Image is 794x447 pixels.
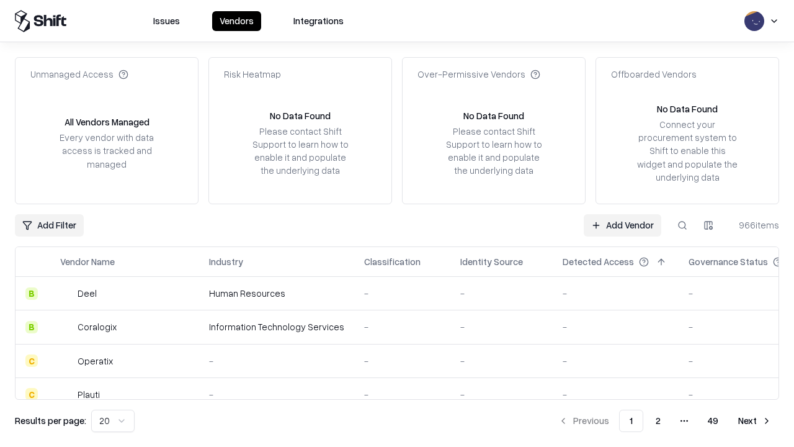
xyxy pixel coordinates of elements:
[729,219,779,232] div: 966 items
[25,354,38,367] div: C
[460,354,543,368] div: -
[60,255,115,268] div: Vendor Name
[563,320,669,333] div: -
[619,410,643,432] button: 1
[60,321,73,333] img: Coralogix
[209,388,344,401] div: -
[463,109,524,122] div: No Data Found
[209,320,344,333] div: Information Technology Services
[698,410,728,432] button: 49
[15,214,84,237] button: Add Filter
[65,115,149,129] div: All Vendors Managed
[209,287,344,300] div: Human Resources
[78,287,97,300] div: Deel
[364,287,440,300] div: -
[584,214,661,237] a: Add Vendor
[611,68,697,81] div: Offboarded Vendors
[657,102,718,115] div: No Data Found
[55,131,158,170] div: Every vendor with data access is tracked and managed
[25,388,38,400] div: C
[364,255,421,268] div: Classification
[460,255,523,268] div: Identity Source
[15,414,86,427] p: Results per page:
[270,109,331,122] div: No Data Found
[212,11,261,31] button: Vendors
[209,255,243,268] div: Industry
[364,354,440,368] div: -
[460,287,543,300] div: -
[364,320,440,333] div: -
[563,354,669,368] div: -
[78,388,100,401] div: Plauti
[224,68,281,81] div: Risk Heatmap
[60,388,73,400] img: Plauti
[689,255,768,268] div: Governance Status
[460,320,543,333] div: -
[146,11,187,31] button: Issues
[30,68,128,81] div: Unmanaged Access
[364,388,440,401] div: -
[25,287,38,300] div: B
[417,68,540,81] div: Over-Permissive Vendors
[636,118,739,184] div: Connect your procurement system to Shift to enable this widget and populate the underlying data
[78,320,117,333] div: Coralogix
[442,125,545,178] div: Please contact Shift Support to learn how to enable it and populate the underlying data
[563,255,634,268] div: Detected Access
[731,410,779,432] button: Next
[25,321,38,333] div: B
[460,388,543,401] div: -
[563,287,669,300] div: -
[551,410,779,432] nav: pagination
[286,11,351,31] button: Integrations
[60,287,73,300] img: Deel
[209,354,344,368] div: -
[78,354,113,368] div: Operatix
[646,410,671,432] button: 2
[249,125,352,178] div: Please contact Shift Support to learn how to enable it and populate the underlying data
[60,354,73,367] img: Operatix
[563,388,669,401] div: -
